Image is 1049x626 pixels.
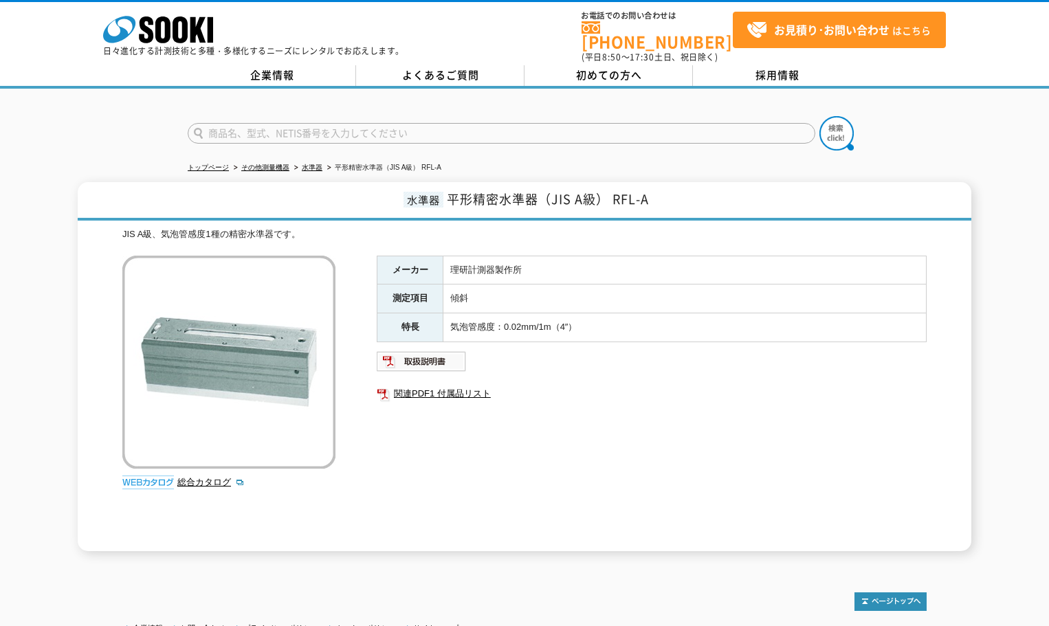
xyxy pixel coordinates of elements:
[377,284,443,313] th: 測定項目
[404,192,443,208] span: 水準器
[524,65,693,86] a: 初めての方へ
[356,65,524,86] a: よくあるご質問
[122,256,335,469] img: 平形精密水準器（JIS A級） RFL-A
[443,313,927,342] td: 気泡管感度：0.02mm/1m（4″）
[693,65,861,86] a: 採用情報
[188,65,356,86] a: 企業情報
[302,164,322,171] a: 水準器
[774,21,890,38] strong: お見積り･お問い合わせ
[241,164,289,171] a: その他測量機器
[122,476,174,489] img: webカタログ
[819,116,854,150] img: btn_search.png
[324,161,441,175] li: 平形精密水準器（JIS A級） RFL-A
[443,256,927,284] td: 理研計測器製作所
[582,12,733,20] span: お電話でのお問い合わせは
[443,284,927,313] td: 傾斜
[188,164,229,171] a: トップページ
[582,21,733,49] a: [PHONE_NUMBER]
[188,123,815,144] input: 商品名、型式、NETIS番号を入力してください
[447,190,649,208] span: 平形精密水準器（JIS A級） RFL-A
[122,227,927,242] div: JIS A級、気泡管感度1種の精密水準器です。
[602,51,621,63] span: 8:50
[103,47,404,55] p: 日々進化する計測技術と多種・多様化するニーズにレンタルでお応えします。
[733,12,946,48] a: お見積り･お問い合わせはこちら
[377,350,467,372] img: 取扱説明書
[377,359,467,370] a: 取扱説明書
[576,67,642,82] span: 初めての方へ
[377,313,443,342] th: 特長
[854,592,927,611] img: トップページへ
[377,385,927,403] a: 関連PDF1 付属品リスト
[747,20,931,41] span: はこちら
[582,51,718,63] span: (平日 ～ 土日、祝日除く)
[177,477,245,487] a: 総合カタログ
[630,51,654,63] span: 17:30
[377,256,443,284] th: メーカー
